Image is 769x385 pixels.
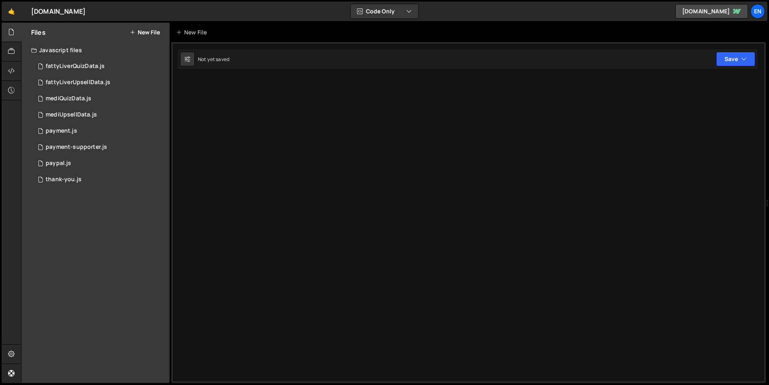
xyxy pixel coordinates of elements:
[46,63,105,70] div: fattyLiverQuizData.js
[21,42,170,58] div: Javascript files
[31,107,170,123] div: 16956/46701.js
[46,95,91,102] div: mediQuizData.js
[130,29,160,36] button: New File
[31,58,170,74] div: 16956/46566.js
[46,111,97,118] div: mediUpsellData.js
[31,123,170,139] div: 16956/46551.js
[351,4,418,19] button: Code Only
[716,52,755,66] button: Save
[675,4,748,19] a: [DOMAIN_NAME]
[46,144,107,151] div: payment-supporter.js
[31,91,170,107] div: 16956/46700.js
[31,171,170,188] div: 16956/46524.js
[46,79,110,86] div: fattyLiverUpsellData.js
[31,6,86,16] div: [DOMAIN_NAME]
[31,155,170,171] div: 16956/46550.js
[2,2,21,21] a: 🤙
[31,28,46,37] h2: Files
[750,4,765,19] a: En
[176,28,210,36] div: New File
[46,176,82,183] div: thank-you.js
[31,139,170,155] div: 16956/46552.js
[31,74,170,91] div: 16956/46565.js
[198,56,229,63] div: Not yet saved
[46,127,77,135] div: payment.js
[46,160,71,167] div: paypal.js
